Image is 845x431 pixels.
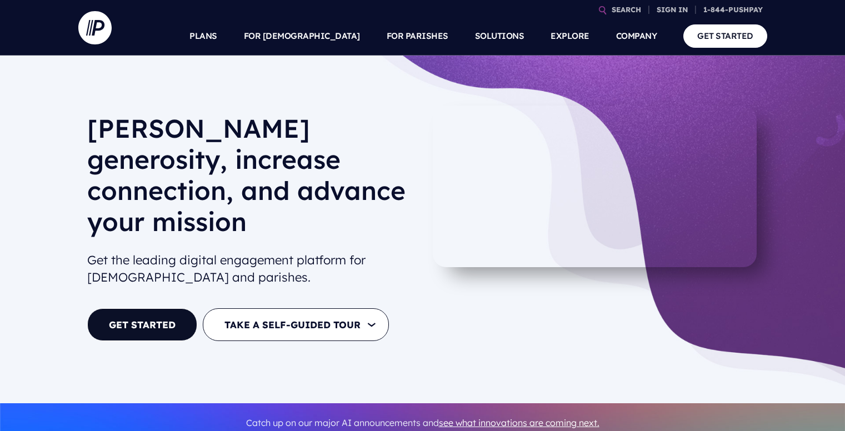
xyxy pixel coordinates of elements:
a: FOR [DEMOGRAPHIC_DATA] [244,17,360,56]
a: SOLUTIONS [475,17,524,56]
h1: [PERSON_NAME] generosity, increase connection, and advance your mission [87,113,414,246]
a: FOR PARISHES [387,17,448,56]
a: GET STARTED [683,24,767,47]
a: EXPLORE [551,17,589,56]
h2: Get the leading digital engagement platform for [DEMOGRAPHIC_DATA] and parishes. [87,247,414,290]
a: see what innovations are coming next. [439,417,599,428]
a: GET STARTED [87,308,197,341]
a: COMPANY [616,17,657,56]
a: PLANS [189,17,217,56]
button: TAKE A SELF-GUIDED TOUR [203,308,389,341]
